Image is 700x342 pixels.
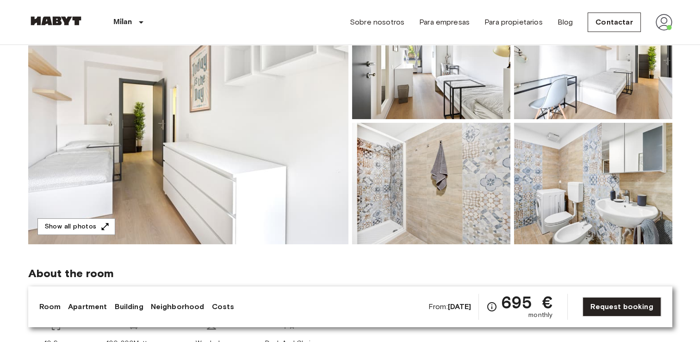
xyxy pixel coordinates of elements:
[39,301,61,312] a: Room
[37,218,115,235] button: Show all photos
[558,17,573,28] a: Blog
[352,123,510,244] img: Picture of unit IT-14-037-003-01H
[501,294,552,310] span: 695 €
[113,17,132,28] p: Milan
[350,17,404,28] a: Sobre nosotros
[151,301,204,312] a: Neighborhood
[428,302,471,312] span: From:
[528,310,552,320] span: monthly
[514,123,672,244] img: Picture of unit IT-14-037-003-01H
[211,301,234,312] a: Costs
[486,301,497,312] svg: Check cost overview for full price breakdown. Please note that discounts apply to new joiners onl...
[419,17,470,28] a: Para empresas
[582,297,661,317] a: Request booking
[448,302,471,311] b: [DATE]
[28,16,84,25] img: Habyt
[28,266,672,280] span: About the room
[656,14,672,31] img: avatar
[114,301,143,312] a: Building
[588,13,640,32] a: Contactar
[484,17,543,28] a: Para propietarios
[68,301,107,312] a: Apartment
